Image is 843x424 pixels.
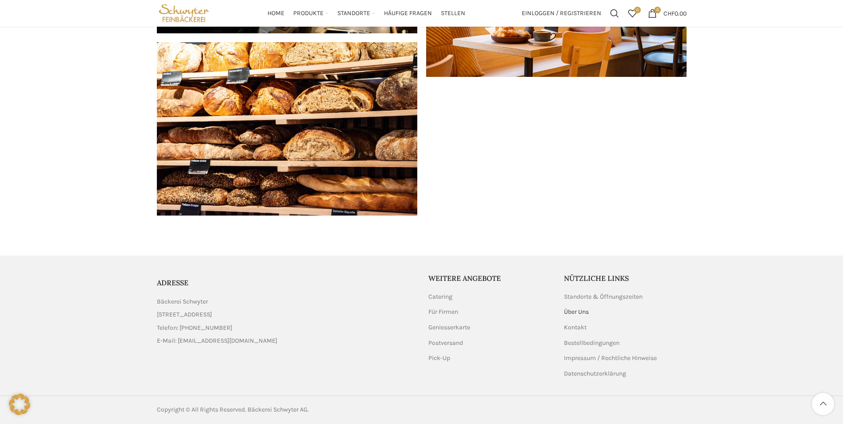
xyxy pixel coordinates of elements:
a: 0 CHF0.00 [643,4,691,22]
a: Häufige Fragen [384,4,432,22]
a: Home [268,4,284,22]
span: Home [268,9,284,18]
span: Stellen [441,9,465,18]
a: 0 [623,4,641,22]
span: Bäckerei Schwyter [157,297,208,307]
h5: Nützliche Links [564,273,687,283]
span: Produkte [293,9,324,18]
a: List item link [157,336,415,346]
a: Standorte [337,4,375,22]
div: Main navigation [216,4,517,22]
span: Standorte [337,9,370,18]
a: Pick-Up [428,354,451,363]
a: Standorte & Öffnungszeiten [564,292,643,301]
a: List item link [157,323,415,333]
span: ADRESSE [157,278,188,287]
span: Einloggen / Registrieren [522,10,601,16]
a: Postversand [428,339,464,348]
span: CHF [663,9,675,17]
a: Datenschutzerklärung [564,369,627,378]
span: [STREET_ADDRESS] [157,310,212,320]
a: Geniesserkarte [428,323,471,332]
a: Produkte [293,4,328,22]
a: Impressum / Rechtliche Hinweise [564,354,658,363]
a: Site logo [157,9,212,16]
span: Häufige Fragen [384,9,432,18]
span: 0 [634,7,641,13]
bdi: 0.00 [663,9,687,17]
a: Einloggen / Registrieren [517,4,606,22]
div: Meine Wunschliste [623,4,641,22]
a: Kontakt [564,323,587,332]
a: Für Firmen [428,308,459,316]
a: Catering [428,292,453,301]
a: Stellen [441,4,465,22]
a: Suchen [606,4,623,22]
span: 0 [654,7,661,13]
a: Bestellbedingungen [564,339,620,348]
a: Über Uns [564,308,590,316]
div: Copyright © All Rights Reserved. Bäckerei Schwyter AG. [157,405,417,415]
a: Scroll to top button [812,393,834,415]
h5: Weitere Angebote [428,273,551,283]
